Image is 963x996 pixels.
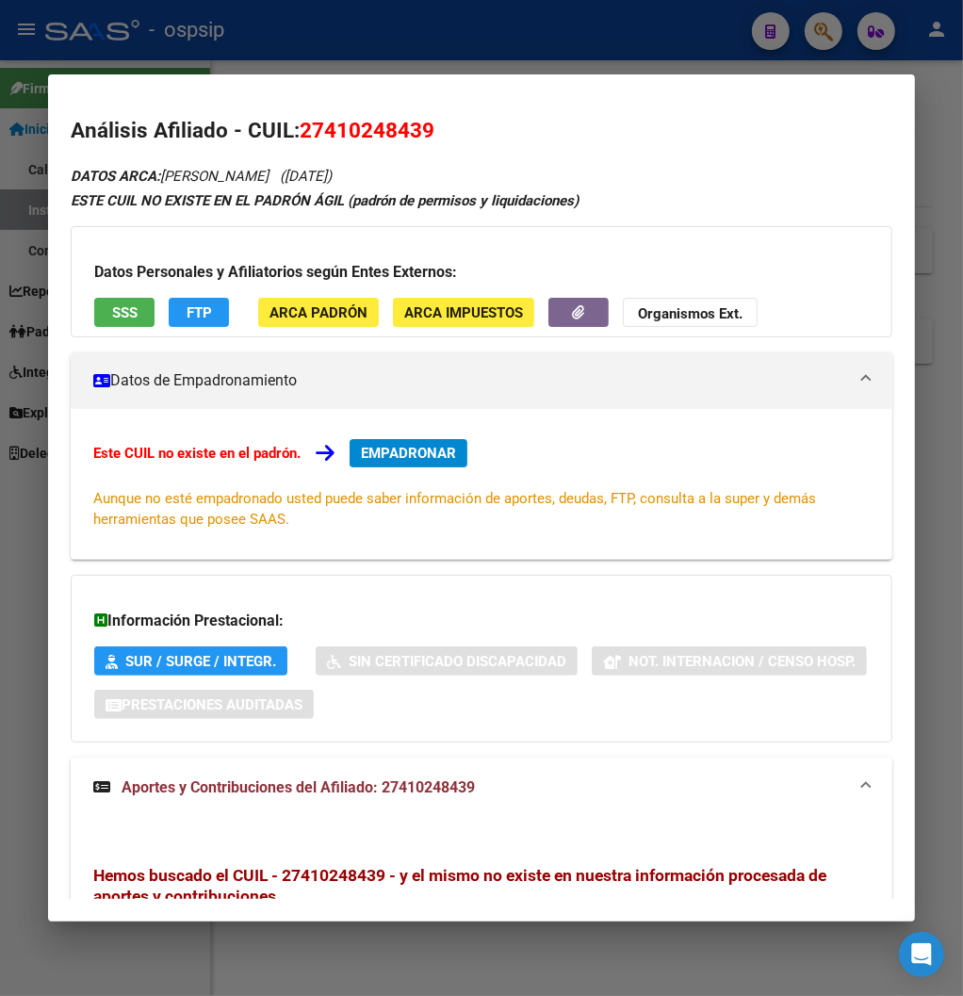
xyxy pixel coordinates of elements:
span: SUR / SURGE / INTEGR. [125,653,276,670]
span: Hemos buscado el CUIL - 27410248439 - y el mismo no existe en nuestra información procesada de ap... [93,866,826,906]
mat-expansion-panel-header: Aportes y Contribuciones del Afiliado: 27410248439 [71,758,892,818]
span: ARCA Padrón [269,304,367,321]
span: FTP [187,304,212,321]
strong: DATOS ARCA: [71,168,160,185]
button: Prestaciones Auditadas [94,690,314,719]
button: ARCA Padrón [258,298,379,327]
button: FTP [169,298,229,327]
strong: Este CUIL no existe en el padrón. [93,445,301,462]
div: Open Intercom Messenger [899,932,944,977]
button: ARCA Impuestos [393,298,534,327]
span: 27410248439 [300,118,434,142]
span: Not. Internacion / Censo Hosp. [628,653,856,670]
mat-panel-title: Datos de Empadronamiento [93,369,847,392]
button: Sin Certificado Discapacidad [316,646,578,676]
span: Aportes y Contribuciones del Afiliado: 27410248439 [122,778,475,796]
button: EMPADRONAR [350,439,467,467]
span: Aunque no esté empadronado usted puede saber información de aportes, deudas, FTP, consulta a la s... [93,490,816,528]
mat-expansion-panel-header: Datos de Empadronamiento [71,352,892,409]
span: ARCA Impuestos [404,304,523,321]
h2: Análisis Afiliado - CUIL: [71,115,892,147]
span: SSS [112,304,138,321]
strong: Organismos Ext. [638,305,743,322]
div: Datos de Empadronamiento [71,409,892,560]
span: [PERSON_NAME] [71,168,269,185]
button: Not. Internacion / Censo Hosp. [592,646,867,676]
h3: Información Prestacional: [94,610,869,632]
strong: ESTE CUIL NO EXISTE EN EL PADRÓN ÁGIL (padrón de permisos y liquidaciones) [71,192,579,209]
span: ([DATE]) [280,168,332,185]
button: SSS [94,298,155,327]
span: Sin Certificado Discapacidad [349,653,566,670]
span: EMPADRONAR [361,445,456,462]
h3: Datos Personales y Afiliatorios según Entes Externos: [94,261,869,284]
button: Organismos Ext. [623,298,758,327]
button: SUR / SURGE / INTEGR. [94,646,287,676]
span: Prestaciones Auditadas [122,696,302,713]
